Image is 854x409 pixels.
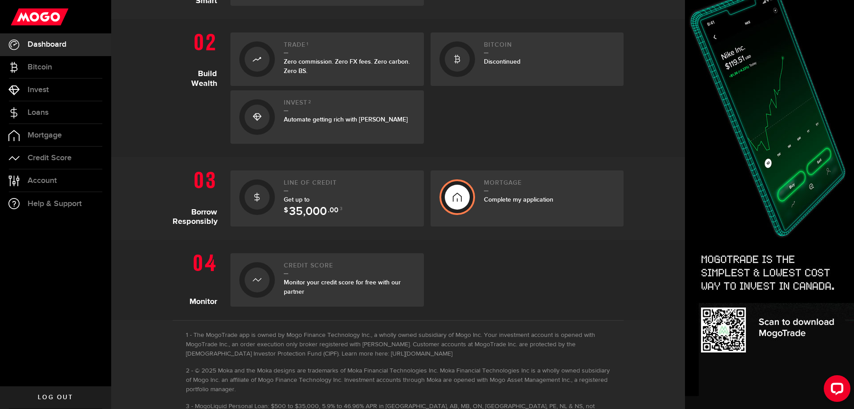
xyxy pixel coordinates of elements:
[284,58,410,75] span: Zero commission. Zero FX fees. Zero carbon. Zero BS.
[28,63,52,71] span: Bitcoin
[308,99,311,105] sup: 2
[28,109,48,117] span: Loans
[230,32,424,86] a: Trade1Zero commission. Zero FX fees. Zero carbon. Zero BS.
[186,366,610,394] li: © 2025 Moka and the Moka designs are trademarks of Moka Financial Technologies Inc. Moka Financia...
[289,206,327,218] span: 35,000
[484,196,553,203] span: Complete my application
[173,166,224,227] h1: Borrow Responsibly
[173,249,224,307] h1: Monitor
[284,41,415,53] h2: Trade
[484,58,520,65] span: Discontinued
[340,206,342,211] sup: 3
[306,41,309,47] sup: 1
[284,207,288,218] span: $
[38,394,73,401] span: Log out
[230,170,424,227] a: Line of creditGet up to $ 35,000 .00 3
[186,331,610,359] li: The MogoTrade app is owned by Mogo Finance Technology Inc., a wholly owned subsidiary of Mogo Inc...
[484,41,615,53] h2: Bitcoin
[431,170,624,227] a: MortgageComplete my application
[173,28,224,144] h1: Build Wealth
[28,200,82,208] span: Help & Support
[431,32,624,86] a: BitcoinDiscontinued
[284,279,401,296] span: Monitor your credit score for free with our partner
[328,207,338,218] span: .00
[28,86,49,94] span: Invest
[28,40,66,49] span: Dashboard
[284,179,415,191] h2: Line of credit
[817,372,854,409] iframe: LiveChat chat widget
[230,90,424,144] a: Invest2Automate getting rich with [PERSON_NAME]
[284,196,342,213] span: Get up to
[484,179,615,191] h2: Mortgage
[284,99,415,111] h2: Invest
[28,154,72,162] span: Credit Score
[230,253,424,307] a: Credit ScoreMonitor your credit score for free with our partner
[28,131,62,139] span: Mortgage
[28,177,57,185] span: Account
[284,262,415,274] h2: Credit Score
[284,116,408,123] span: Automate getting rich with [PERSON_NAME]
